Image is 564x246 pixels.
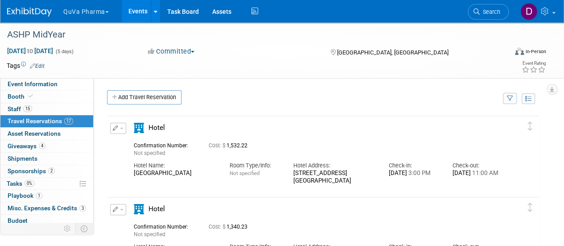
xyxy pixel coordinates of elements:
[507,96,513,102] i: Filter by Traveler
[0,115,93,127] a: Travel Reservations17
[134,162,216,170] div: Hotel Name:
[148,205,165,213] span: Hotel
[8,142,45,150] span: Giveaways
[79,205,86,212] span: 3
[230,170,259,176] span: Not specified
[7,180,34,187] span: Tasks
[337,49,448,56] span: [GEOGRAPHIC_DATA], [GEOGRAPHIC_DATA]
[8,155,37,162] span: Shipments
[0,178,93,190] a: Tasks0%
[389,170,439,177] div: [DATE]
[134,150,165,156] span: Not specified
[0,128,93,140] a: Asset Reservations
[48,167,55,174] span: 2
[30,63,45,69] a: Edit
[148,124,165,132] span: Hotel
[525,48,546,55] div: In-Person
[134,221,195,230] div: Confirmation Number:
[134,170,216,177] div: [GEOGRAPHIC_DATA]
[39,142,45,149] span: 4
[468,4,509,20] a: Search
[134,140,195,149] div: Confirmation Number:
[8,167,55,175] span: Sponsorships
[8,93,35,100] span: Booth
[134,204,144,214] i: Hotel
[0,91,93,103] a: Booth
[55,49,74,54] span: (5 days)
[107,90,181,104] a: Add Travel Reservation
[8,80,58,88] span: Event Information
[293,170,375,185] div: [STREET_ADDRESS] [GEOGRAPHIC_DATA]
[528,203,532,212] i: Click and drag to move item
[0,190,93,202] a: Playbook1
[480,8,500,15] span: Search
[23,105,32,112] span: 15
[8,105,32,113] span: Staff
[0,103,93,115] a: Staff15
[75,223,94,234] td: Toggle Event Tabs
[7,61,45,70] td: Tags
[453,170,503,177] div: [DATE]
[7,8,52,17] img: ExhibitDay
[389,162,439,170] div: Check-in:
[0,78,93,90] a: Event Information
[0,140,93,152] a: Giveaways4
[209,224,226,230] span: Cost: $
[8,192,42,199] span: Playbook
[528,122,532,131] i: Click and drag to move item
[36,192,42,199] span: 1
[134,231,165,238] span: Not specified
[0,215,93,227] a: Budget
[7,47,54,55] span: [DATE] [DATE]
[209,224,251,230] span: 1,340.23
[0,153,93,165] a: Shipments
[4,27,500,43] div: ASHP MidYear
[8,217,28,224] span: Budget
[8,204,86,212] span: Misc. Expenses & Credits
[60,223,75,234] td: Personalize Event Tab Strip
[293,162,375,170] div: Hotel Address:
[26,47,34,54] span: to
[407,170,431,176] span: 3:00 PM
[8,130,61,137] span: Asset Reservations
[145,47,198,56] button: Committed
[515,48,524,55] img: Format-Inperson.png
[522,61,546,66] div: Event Rating
[25,180,34,187] span: 0%
[29,94,33,99] i: Booth reservation complete
[0,165,93,177] a: Sponsorships2
[0,202,93,214] a: Misc. Expenses & Credits3
[134,123,144,133] i: Hotel
[453,162,503,170] div: Check-out:
[64,118,73,125] span: 17
[209,142,251,149] span: 1,532.22
[209,142,226,149] span: Cost: $
[467,46,546,60] div: Event Format
[230,162,280,170] div: Room Type/Info:
[471,170,498,176] span: 11:00 AM
[8,117,73,125] span: Travel Reservations
[520,3,537,20] img: Danielle Mitchell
